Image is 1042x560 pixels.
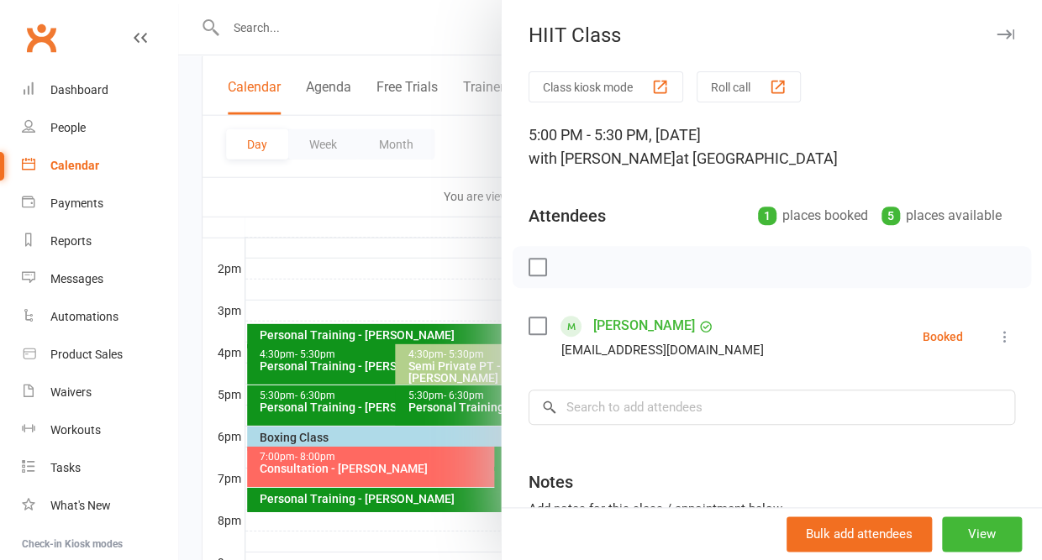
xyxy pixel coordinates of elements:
[22,147,177,185] a: Calendar
[50,272,103,285] div: Messages
[50,83,108,97] div: Dashboard
[529,470,573,494] div: Notes
[22,449,177,487] a: Tasks
[923,331,963,343] div: Booked
[593,312,695,339] a: [PERSON_NAME]
[529,390,1015,425] input: Search to add attendees
[22,260,177,298] a: Messages
[881,207,900,225] div: 5
[881,204,1002,228] div: places available
[758,204,868,228] div: places booked
[22,222,177,260] a: Reports
[50,159,99,172] div: Calendar
[50,348,123,361] div: Product Sales
[529,149,676,167] span: with [PERSON_NAME]
[50,121,86,134] div: People
[22,185,177,222] a: Payments
[50,385,92,399] div: Waivers
[50,310,118,323] div: Automations
[676,149,838,167] span: at [GEOGRAPHIC_DATA]
[22,336,177,374] a: Product Sales
[758,207,776,225] div: 1
[22,71,177,109] a: Dashboard
[561,339,764,361] div: [EMAIL_ADDRESS][DOMAIN_NAME]
[50,499,111,512] div: What's New
[50,423,101,437] div: Workouts
[50,234,92,248] div: Reports
[22,411,177,449] a: Workouts
[502,24,1042,47] div: HIIT Class
[942,516,1022,552] button: View
[697,71,801,102] button: Roll call
[50,461,81,474] div: Tasks
[22,487,177,525] a: What's New
[529,123,1015,170] div: 5:00 PM - 5:30 PM, [DATE]
[50,196,103,210] div: Payments
[529,204,606,228] div: Attendees
[529,71,683,102] button: Class kiosk mode
[787,516,932,552] button: Bulk add attendees
[20,17,62,59] a: Clubworx
[22,298,177,336] a: Automations
[22,374,177,411] a: Waivers
[22,109,177,147] a: People
[529,499,1015,519] div: Add notes for this class / appointment below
